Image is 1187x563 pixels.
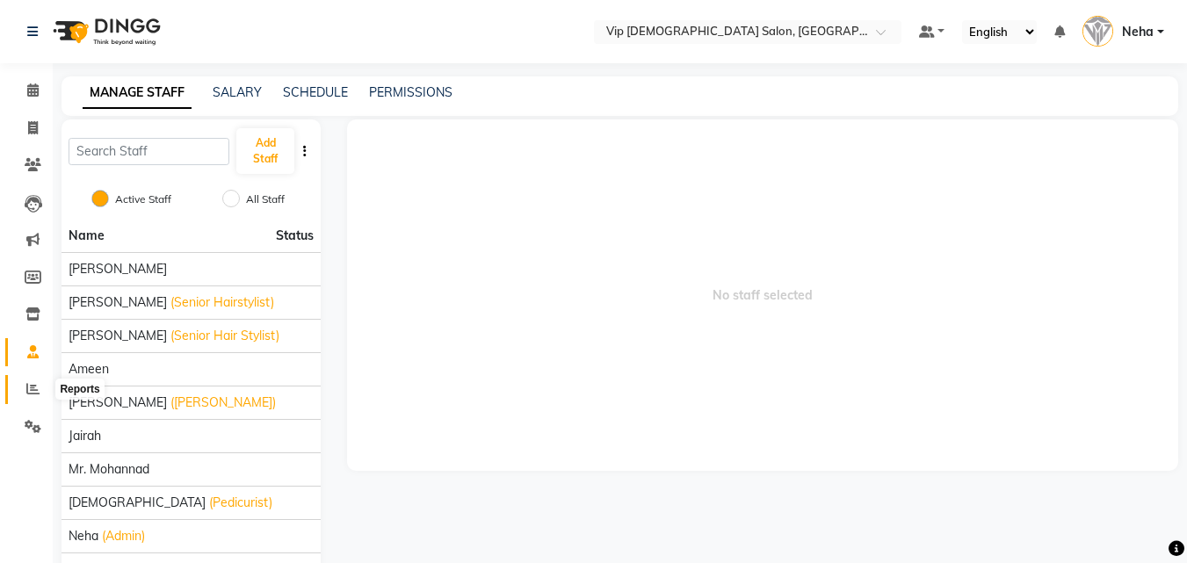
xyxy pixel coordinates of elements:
span: (Senior Hairstylist) [170,293,274,312]
label: All Staff [246,191,285,207]
span: [PERSON_NAME] [69,327,167,345]
span: [DEMOGRAPHIC_DATA] [69,494,206,512]
span: Mr. Mohannad [69,460,149,479]
button: Add Staff [236,128,294,174]
span: [PERSON_NAME] [69,393,167,412]
span: Jairah [69,427,101,445]
span: Name [69,227,105,243]
img: Neha [1082,16,1113,47]
span: [PERSON_NAME] [69,293,167,312]
a: PERMISSIONS [369,84,452,100]
span: (Pedicurist) [209,494,272,512]
label: Active Staff [115,191,171,207]
a: SCHEDULE [283,84,348,100]
span: No staff selected [347,119,1178,471]
span: (Senior Hair Stylist) [170,327,279,345]
span: Ameen [69,360,109,379]
a: MANAGE STAFF [83,77,192,109]
div: Reports [55,379,104,400]
span: ([PERSON_NAME]) [170,393,276,412]
img: logo [45,7,165,56]
span: (Admin) [102,527,145,545]
span: Neha [69,527,98,545]
a: SALARY [213,84,262,100]
span: Neha [1122,23,1154,41]
span: Status [276,227,314,245]
input: Search Staff [69,138,229,165]
span: [PERSON_NAME] [69,260,167,278]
